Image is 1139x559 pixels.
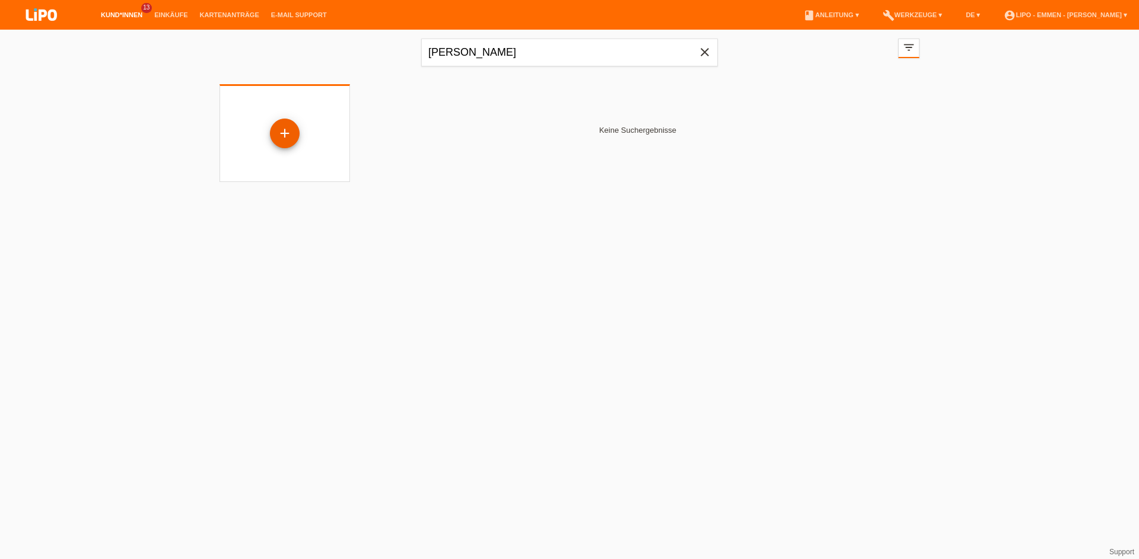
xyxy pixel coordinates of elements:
[698,45,712,59] i: close
[1109,548,1134,556] a: Support
[960,11,986,18] a: DE ▾
[95,11,148,18] a: Kund*innen
[421,39,718,66] input: Suche...
[356,78,920,182] div: Keine Suchergebnisse
[803,9,815,21] i: book
[148,11,193,18] a: Einkäufe
[194,11,265,18] a: Kartenanträge
[271,123,299,143] div: Kund*in hinzufügen
[902,41,915,54] i: filter_list
[265,11,333,18] a: E-Mail Support
[12,24,71,33] a: LIPO pay
[883,9,895,21] i: build
[141,3,152,13] span: 13
[998,11,1133,18] a: account_circleLIPO - Emmen - [PERSON_NAME] ▾
[877,11,949,18] a: buildWerkzeuge ▾
[1004,9,1016,21] i: account_circle
[797,11,864,18] a: bookAnleitung ▾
